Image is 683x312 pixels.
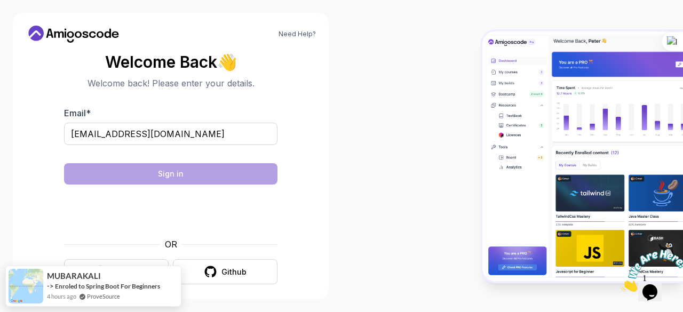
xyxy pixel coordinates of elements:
[279,30,316,38] a: Need Help?
[47,292,76,301] span: 4 hours ago
[482,31,683,281] img: Amigoscode Dashboard
[26,26,122,43] a: Home link
[47,271,101,281] span: MUBARAKALI
[221,267,247,277] div: Github
[9,269,43,303] img: provesource social proof notification image
[55,282,160,290] a: Enroled to Spring Boot For Beginners
[173,259,277,284] button: Github
[64,53,277,70] h2: Welcome Back
[4,4,70,46] img: Chat attention grabber
[64,163,277,185] button: Sign in
[64,108,91,118] label: Email *
[158,169,184,179] div: Sign in
[47,282,54,290] span: ->
[165,238,177,251] p: OR
[617,245,683,296] iframe: chat widget
[64,77,277,90] p: Welcome back! Please enter your details.
[217,53,236,70] span: 👋
[64,123,277,145] input: Enter your email
[64,259,169,284] button: Google
[4,4,9,13] span: 1
[87,292,120,301] a: ProveSource
[90,191,251,231] iframe: Widget containing checkbox for hCaptcha security challenge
